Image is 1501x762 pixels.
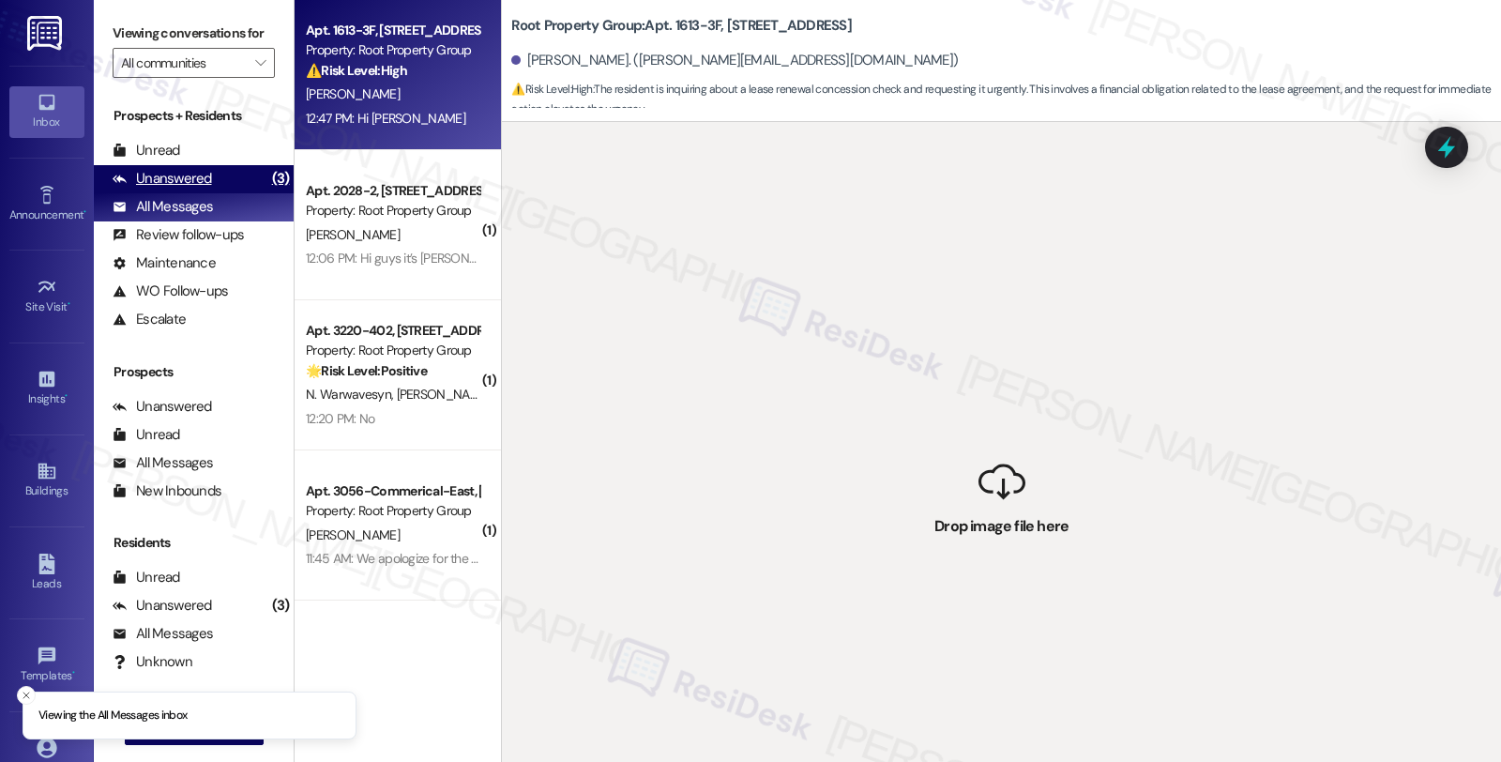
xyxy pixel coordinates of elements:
div: Prospects + Residents [94,106,294,126]
span: • [83,206,86,219]
span: • [65,389,68,403]
div: Maintenance [113,253,216,273]
span: [PERSON_NAME] [397,386,491,403]
div: Unread [113,141,180,160]
div: Unanswered [113,596,212,616]
a: Buildings [9,455,84,506]
span: • [68,297,70,311]
img: ResiDesk Logo [27,16,66,51]
span: [PERSON_NAME] [306,85,400,102]
strong: ⚠️ Risk Level: High [306,62,407,79]
div: 11:45 AM: We apologize for the [PERSON_NAME]. Our balance and late fees will be paid [DATE]. Have... [306,550,916,567]
span: : The resident is inquiring about a lease renewal concession check and requesting it urgently. Th... [511,80,1501,120]
div: (3) [267,591,295,620]
div: Review follow-ups [113,225,244,245]
div: Property: Root Property Group [306,40,479,60]
strong: ⚠️ Risk Level: High [511,82,592,97]
div: All Messages [113,197,213,217]
a: Inbox [9,86,84,137]
div: Unanswered [113,169,212,189]
div: Escalate [113,310,186,329]
div: Apt. 3056-Commerical-East, [STREET_ADDRESS][PERSON_NAME] [306,481,479,501]
div: Residents [94,533,294,553]
div: (3) [267,164,295,193]
div: 12:20 PM: No [306,410,375,427]
div: Unanswered [113,397,212,417]
span: • [72,666,75,679]
div: Unread [113,425,180,445]
b: Root Property Group: Apt. 1613-3F, [STREET_ADDRESS] [511,16,852,36]
div: All Messages [113,624,213,644]
div: Property: Root Property Group [306,201,479,221]
div: 12:47 PM: Hi [PERSON_NAME] [306,110,465,127]
span: N. Warwavesyn [306,386,397,403]
i:  [255,55,265,70]
div: New Inbounds [113,481,221,501]
div: WO Follow-ups [113,282,228,301]
strong: 🌟 Risk Level: Positive [306,362,427,379]
div: Property: Root Property Group [306,501,479,521]
a: Templates • [9,640,84,691]
div: Apt. 2028-2, [STREET_ADDRESS] [306,181,479,201]
div: All Messages [113,453,213,473]
div: Prospects [94,362,294,382]
div: Unread [113,568,180,587]
a: Site Visit • [9,271,84,322]
a: Leads [9,548,84,599]
a: Insights • [9,363,84,414]
button: Close toast [17,686,36,705]
span: [PERSON_NAME] [306,226,400,243]
label: Viewing conversations for [113,19,275,48]
div: Unknown [113,652,192,672]
div: Property: Root Property Group [306,341,479,360]
div: Apt. 3220-402, [STREET_ADDRESS][PERSON_NAME] [306,321,479,341]
p: Viewing the All Messages inbox [38,708,188,724]
input: All communities [121,48,245,78]
div: Apt. 1613-3F, [STREET_ADDRESS] [306,21,479,40]
div: [PERSON_NAME]. ([PERSON_NAME][EMAIL_ADDRESS][DOMAIN_NAME]) [511,51,958,70]
span: [PERSON_NAME] [306,526,400,543]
